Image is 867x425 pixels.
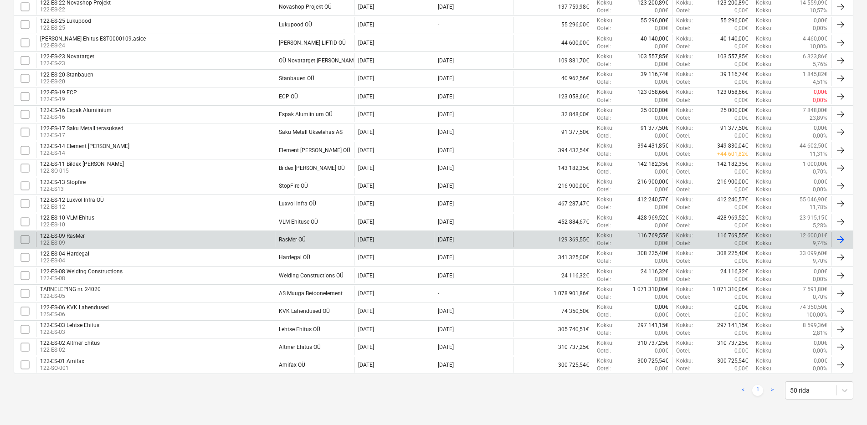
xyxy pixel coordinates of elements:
[676,61,690,68] p: Ootel :
[655,240,668,247] p: 0,00€
[676,276,690,283] p: Ootel :
[279,57,358,64] div: OÜ Novatarget Grupp
[597,7,611,15] p: Ootel :
[676,17,693,25] p: Kokku :
[734,132,748,140] p: 0,00€
[597,107,614,114] p: Kokku :
[655,97,668,104] p: 0,00€
[676,286,693,293] p: Kokku :
[756,114,773,122] p: Kokku :
[637,232,668,240] p: 116 769,55€
[597,17,614,25] p: Kokku :
[717,178,748,186] p: 216 900,00€
[40,239,85,247] p: 122-ES-09
[358,219,374,225] div: [DATE]
[597,160,614,168] p: Kokku :
[756,186,773,194] p: Kokku :
[676,7,690,15] p: Ootel :
[40,18,91,24] div: 122-ES-25 Lukupood
[513,357,593,373] div: 300 725,54€
[513,178,593,194] div: 216 900,00€
[40,167,124,175] p: 122-SO-015
[676,25,690,32] p: Ootel :
[513,142,593,158] div: 394 432,54€
[358,165,374,171] div: [DATE]
[814,124,827,132] p: 0,00€
[810,43,827,51] p: 10,00%
[597,97,611,104] p: Ootel :
[676,214,693,222] p: Kokku :
[720,107,748,114] p: 25 000,00€
[734,186,748,194] p: 0,00€
[756,232,773,240] p: Kokku :
[803,160,827,168] p: 1 000,00€
[756,142,773,150] p: Kokku :
[734,240,748,247] p: 0,00€
[358,272,374,279] div: [DATE]
[358,75,374,82] div: [DATE]
[597,142,614,150] p: Kokku :
[676,107,693,114] p: Kokku :
[676,43,690,51] p: Ootel :
[513,250,593,265] div: 341 325,00€
[597,53,614,61] p: Kokku :
[800,250,827,257] p: 33 099,60€
[40,53,94,60] div: 122-ES-23 Novatarget
[637,250,668,257] p: 308 225,40€
[641,17,668,25] p: 55 296,00€
[597,240,611,247] p: Ootel :
[676,186,690,194] p: Ootel :
[40,143,129,149] div: 122-ES-14 Element [PERSON_NAME]
[513,214,593,230] div: 452 884,67€
[358,21,374,28] div: [DATE]
[40,203,104,211] p: 122-ES-12
[813,276,827,283] p: 0,00%
[717,196,748,204] p: 412 240,57€
[597,196,614,204] p: Kokku :
[676,204,690,211] p: Ootel :
[676,240,690,247] p: Ootel :
[813,97,827,104] p: 0,00%
[637,88,668,96] p: 123 058,66€
[637,214,668,222] p: 428 969,52€
[720,35,748,43] p: 40 140,00€
[513,160,593,176] div: 143 182,35€
[800,214,827,222] p: 23 915,15€
[40,197,104,203] div: 122-ES-12 Luxvol Infra OÜ
[655,168,668,176] p: 0,00€
[756,88,773,96] p: Kokku :
[358,147,374,154] div: [DATE]
[513,71,593,86] div: 40 962,56€
[40,257,89,265] p: 122-ES-04
[597,71,614,78] p: Kokku :
[513,232,593,247] div: 129 369,55€
[438,272,454,279] div: [DATE]
[676,71,693,78] p: Kokku :
[655,204,668,211] p: 0,00€
[756,178,773,186] p: Kokku :
[756,124,773,132] p: Kokku :
[676,132,690,140] p: Ootel :
[676,142,693,150] p: Kokku :
[438,111,454,118] div: [DATE]
[734,61,748,68] p: 0,00€
[279,183,308,189] div: StopFire OÜ
[513,53,593,68] div: 109 881,70€
[358,4,374,10] div: [DATE]
[513,35,593,51] div: 44 600,00€
[40,72,93,78] div: 122-ES-20 Stanbauen
[720,124,748,132] p: 91 377,50€
[713,286,748,293] p: 1 071 310,06€
[641,268,668,276] p: 24 116,32€
[40,132,123,139] p: 122-ES-17
[676,78,690,86] p: Ootel :
[438,4,454,10] div: [DATE]
[40,215,94,221] div: 122-ES-10 VLM Ehitus
[513,268,593,283] div: 24 116,32€
[279,40,346,46] div: SCHINDLER LIFTID OÜ
[756,276,773,283] p: Kokku :
[734,276,748,283] p: 0,00€
[513,196,593,211] div: 467 287,47€
[734,7,748,15] p: 0,00€
[756,61,773,68] p: Kokku :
